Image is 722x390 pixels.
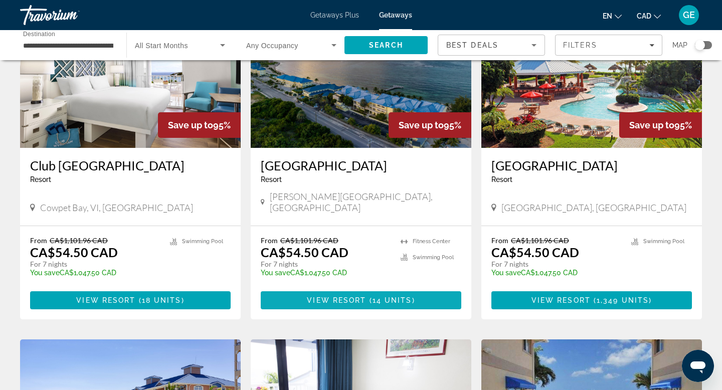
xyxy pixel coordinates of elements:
[30,269,60,277] span: You save
[158,112,241,138] div: 95%
[491,291,692,309] button: View Resort(1,349 units)
[246,42,298,50] span: Any Occupancy
[643,238,684,245] span: Swimming Pool
[591,296,652,304] span: ( )
[23,31,55,37] span: Destination
[491,175,512,183] span: Resort
[676,5,702,26] button: User Menu
[30,269,160,277] p: CA$1,047.50 CAD
[280,236,338,245] span: CA$1,101.96 CAD
[142,296,182,304] span: 18 units
[310,11,359,19] a: Getaways Plus
[491,269,621,277] p: CA$1,047.50 CAD
[555,35,662,56] button: Filters
[629,120,674,130] span: Save up to
[270,191,461,213] span: [PERSON_NAME][GEOGRAPHIC_DATA], [GEOGRAPHIC_DATA]
[597,296,649,304] span: 1,349 units
[135,296,184,304] span: ( )
[135,42,188,50] span: All Start Months
[683,10,695,20] span: GE
[682,350,714,382] iframe: Button to launch messaging window
[446,41,498,49] span: Best Deals
[30,245,118,260] p: CA$54.50 CAD
[261,260,391,269] p: For 7 nights
[491,245,579,260] p: CA$54.50 CAD
[413,238,450,245] span: Fitness Center
[30,236,47,245] span: From
[366,296,415,304] span: ( )
[446,39,536,51] mat-select: Sort by
[491,158,692,173] a: [GEOGRAPHIC_DATA]
[261,291,461,309] button: View Resort(14 units)
[261,236,278,245] span: From
[307,296,366,304] span: View Resort
[491,236,508,245] span: From
[168,120,213,130] span: Save up to
[637,12,651,20] span: CAD
[389,112,471,138] div: 95%
[261,269,391,277] p: CA$1,047.50 CAD
[40,202,193,213] span: Cowpet Bay, VI, [GEOGRAPHIC_DATA]
[511,236,569,245] span: CA$1,101.96 CAD
[261,245,348,260] p: CA$54.50 CAD
[261,269,290,277] span: You save
[261,158,461,173] a: [GEOGRAPHIC_DATA]
[30,291,231,309] button: View Resort(18 units)
[50,236,108,245] span: CA$1,101.96 CAD
[603,9,622,23] button: Change language
[399,120,444,130] span: Save up to
[20,2,120,28] a: Travorium
[491,260,621,269] p: For 7 nights
[379,11,412,19] a: Getaways
[30,175,51,183] span: Resort
[76,296,135,304] span: View Resort
[369,41,403,49] span: Search
[603,12,612,20] span: en
[344,36,428,54] button: Search
[501,202,686,213] span: [GEOGRAPHIC_DATA], [GEOGRAPHIC_DATA]
[373,296,412,304] span: 14 units
[413,254,454,261] span: Swimming Pool
[261,175,282,183] span: Resort
[531,296,591,304] span: View Resort
[637,9,661,23] button: Change currency
[30,158,231,173] a: Club [GEOGRAPHIC_DATA]
[672,38,687,52] span: Map
[491,269,521,277] span: You save
[182,238,223,245] span: Swimming Pool
[563,41,597,49] span: Filters
[23,40,113,52] input: Select destination
[619,112,702,138] div: 95%
[30,260,160,269] p: For 7 nights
